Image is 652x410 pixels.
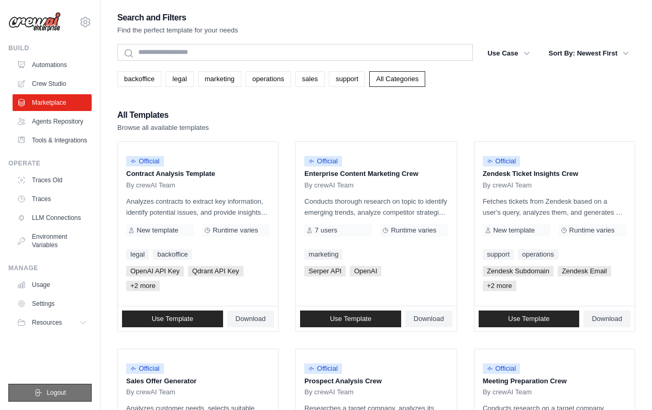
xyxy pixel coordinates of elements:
[295,71,325,87] a: sales
[126,249,149,260] a: legal
[414,315,444,323] span: Download
[329,71,365,87] a: support
[126,376,270,386] p: Sales Offer Generator
[126,363,164,374] span: Official
[369,71,425,87] a: All Categories
[13,57,92,73] a: Automations
[13,228,92,253] a: Environment Variables
[246,71,291,87] a: operations
[391,226,436,235] span: Runtime varies
[483,388,532,396] span: By crewAI Team
[117,25,238,36] p: Find the perfect template for your needs
[13,75,92,92] a: Crew Studio
[304,376,448,386] p: Prospect Analysis Crew
[304,363,342,374] span: Official
[304,169,448,179] p: Enterprise Content Marketing Crew
[592,315,622,323] span: Download
[152,315,193,323] span: Use Template
[117,108,209,123] h2: All Templates
[315,226,337,235] span: 7 users
[300,311,401,327] a: Use Template
[518,249,558,260] a: operations
[47,389,66,397] span: Logout
[8,264,92,272] div: Manage
[117,71,161,87] a: backoffice
[483,249,514,260] a: support
[483,196,626,218] p: Fetches tickets from Zendesk based on a user's query, analyzes them, and generates a summary. Out...
[117,123,209,133] p: Browse all available templates
[153,249,192,260] a: backoffice
[350,266,381,276] span: OpenAI
[483,181,532,190] span: By crewAI Team
[13,295,92,312] a: Settings
[483,376,626,386] p: Meeting Preparation Crew
[304,156,342,167] span: Official
[126,266,184,276] span: OpenAI API Key
[8,159,92,168] div: Operate
[126,281,160,291] span: +2 more
[481,44,536,63] button: Use Case
[13,172,92,189] a: Traces Old
[126,196,270,218] p: Analyzes contracts to extract key information, identify potential issues, and provide insights fo...
[13,276,92,293] a: Usage
[483,169,626,179] p: Zendesk Ticket Insights Crew
[483,281,516,291] span: +2 more
[569,226,615,235] span: Runtime varies
[213,226,258,235] span: Runtime varies
[330,315,371,323] span: Use Template
[483,266,554,276] span: Zendesk Subdomain
[165,71,193,87] a: legal
[122,311,223,327] a: Use Template
[227,311,274,327] a: Download
[126,169,270,179] p: Contract Analysis Template
[405,311,452,327] a: Download
[32,318,62,327] span: Resources
[543,44,635,63] button: Sort By: Newest First
[126,388,175,396] span: By crewAI Team
[137,226,178,235] span: New template
[13,314,92,331] button: Resources
[236,315,266,323] span: Download
[188,266,244,276] span: Qdrant API Key
[198,71,241,87] a: marketing
[583,311,631,327] a: Download
[126,181,175,190] span: By crewAI Team
[13,132,92,149] a: Tools & Integrations
[8,12,61,32] img: Logo
[304,249,342,260] a: marketing
[13,113,92,130] a: Agents Repository
[508,315,549,323] span: Use Template
[304,196,448,218] p: Conducts thorough research on topic to identify emerging trends, analyze competitor strategies, a...
[13,191,92,207] a: Traces
[13,94,92,111] a: Marketplace
[483,156,521,167] span: Official
[479,311,580,327] a: Use Template
[126,156,164,167] span: Official
[13,209,92,226] a: LLM Connections
[558,266,611,276] span: Zendesk Email
[117,10,238,25] h2: Search and Filters
[493,226,535,235] span: New template
[304,181,353,190] span: By crewAI Team
[8,44,92,52] div: Build
[304,388,353,396] span: By crewAI Team
[483,363,521,374] span: Official
[304,266,346,276] span: Serper API
[8,384,92,402] button: Logout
